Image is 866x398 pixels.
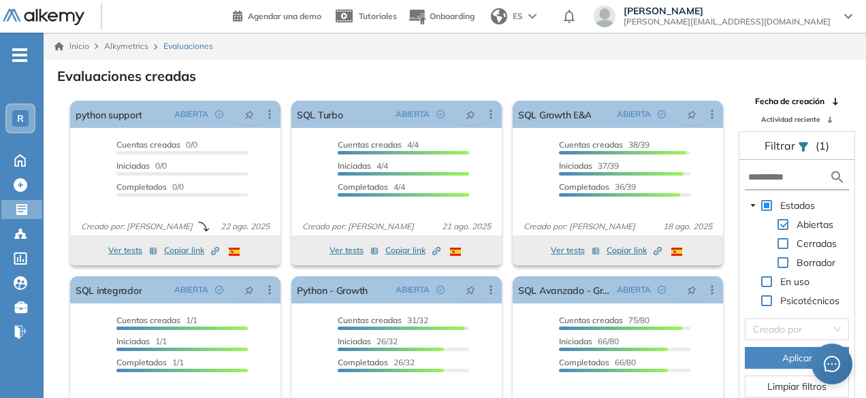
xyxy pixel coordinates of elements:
span: 75/80 [559,315,649,325]
span: pushpin [244,109,254,120]
span: Estados [780,199,815,212]
span: Agendar una demo [248,11,321,21]
span: R [17,113,24,124]
img: world [491,8,507,24]
span: 66/80 [559,357,636,367]
span: Borrador [794,254,838,271]
span: 21 ago. 2025 [436,220,496,233]
span: ABIERTA [617,108,651,120]
img: ESP [671,248,682,256]
button: Aplicar [745,347,849,369]
span: 18 ago. 2025 [658,220,718,233]
span: ABIERTA [617,284,651,296]
button: Copiar link [607,242,662,259]
span: Fecha de creación [755,95,824,107]
span: Aplicar [782,350,812,365]
span: check-circle [658,110,666,118]
span: Alkymetrics [104,41,148,51]
span: Iniciadas [559,161,592,171]
span: Iniciadas [338,336,371,346]
span: Cerradas [797,237,837,250]
button: Ver tests [108,242,157,259]
span: 26/32 [338,357,415,367]
span: Completados [116,182,167,192]
button: Copiar link [164,242,219,259]
button: pushpin [455,279,485,301]
span: Cuentas creadas [559,315,623,325]
button: Ver tests [551,242,600,259]
button: pushpin [234,103,264,125]
span: 37/39 [559,161,619,171]
span: 36/39 [559,182,636,192]
span: Tutoriales [359,11,397,21]
span: Psicotécnicos [780,295,839,307]
span: Completados [559,182,609,192]
span: check-circle [658,286,666,294]
button: Limpiar filtros [745,376,849,397]
span: Completados [338,357,388,367]
span: ABIERTA [396,108,430,120]
span: Cuentas creadas [116,315,180,325]
span: 0/0 [116,139,197,150]
span: check-circle [215,110,223,118]
span: Iniciadas [116,161,150,171]
span: Cuentas creadas [116,139,180,150]
img: Logo [3,9,84,26]
span: Creado por: [PERSON_NAME] [76,220,198,233]
button: pushpin [677,279,707,301]
span: check-circle [436,110,445,118]
span: Cuentas creadas [338,315,402,325]
a: Inicio [54,40,89,52]
span: caret-down [750,202,756,209]
span: 1/1 [116,315,197,325]
a: Python - Growth [297,276,368,303]
span: 0/0 [116,182,184,192]
span: En uso [780,276,809,288]
span: Copiar link [164,244,219,256]
span: 4/4 [338,161,388,171]
a: SQL Growth E&A [518,101,591,128]
button: Copiar link [385,242,440,259]
a: SQL Avanzado - Growth [518,276,611,303]
button: Onboarding [408,2,475,31]
span: 0/0 [116,161,167,171]
button: pushpin [234,279,264,301]
img: ESP [450,248,461,256]
span: ABIERTA [174,284,208,296]
span: 1/1 [116,336,167,346]
img: ESP [229,248,240,256]
span: Cuentas creadas [559,139,623,150]
span: ABIERTA [396,284,430,296]
span: 1/1 [116,357,184,367]
span: Abiertas [797,218,833,231]
span: pushpin [687,284,696,295]
button: Ver tests [330,242,379,259]
span: En uso [777,273,812,290]
span: Actividad reciente [761,114,820,125]
span: Borrador [797,256,835,269]
span: Estados [777,197,818,214]
span: pushpin [466,284,475,295]
span: pushpin [244,284,254,295]
span: Completados [338,182,388,192]
span: Iniciadas [116,336,150,346]
a: python support [76,101,142,128]
span: Iniciadas [559,336,592,346]
span: Limpiar filtros [767,379,827,394]
span: 38/39 [559,139,649,150]
span: Copiar link [385,244,440,256]
i: - [12,54,27,56]
span: Cerradas [794,235,839,252]
span: Completados [116,357,167,367]
span: 4/4 [338,182,405,192]
span: check-circle [436,286,445,294]
button: pushpin [455,103,485,125]
span: Evaluaciones [163,40,213,52]
span: message [824,356,840,372]
span: (1) [816,137,829,154]
img: arrow [528,14,536,19]
span: [PERSON_NAME] [624,5,831,16]
span: 26/32 [338,336,398,346]
span: 22 ago. 2025 [215,220,275,233]
h3: Evaluaciones creadas [57,68,196,84]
